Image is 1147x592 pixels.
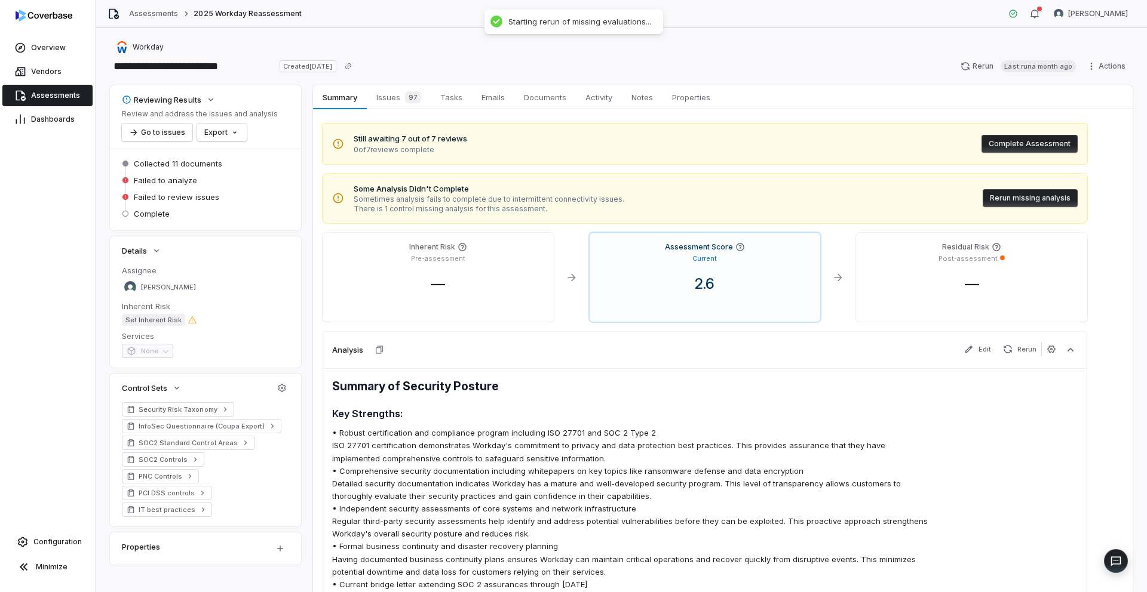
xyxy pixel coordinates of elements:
[122,419,281,433] a: InfoSec Questionnaire (Coupa Export)
[122,314,185,326] span: Set Inherent Risk
[942,242,989,252] h4: Residual Risk
[332,378,928,394] h2: Summary of Security Posture
[332,344,363,355] h3: Analysis
[122,331,289,341] dt: Services
[122,452,204,467] a: SOC2 Controls
[122,486,211,500] a: PCI DSS controls
[338,55,359,77] button: Copy link
[939,254,998,263] p: Post-assessment
[421,275,455,292] span: —
[112,36,167,58] button: https://workday.com/Workday
[332,502,928,540] p: • Independent security assessments of core systems and network infrastructure Regular third-party...
[955,275,989,292] span: —
[139,405,217,414] span: Security Risk Taxonomy
[519,90,571,105] span: Documents
[122,469,199,483] a: PNC Controls
[581,90,617,105] span: Activity
[332,540,928,578] p: • Formal business continuity and disaster recovery planning Having documented business continuity...
[122,265,289,276] dt: Assignee
[139,471,182,481] span: PNC Controls
[998,342,1041,356] button: Rerun
[1001,60,1076,72] span: Last run a month ago
[118,377,185,399] button: Control Sets
[124,281,136,293] img: Hammed Bakare avatar
[332,406,928,421] h3: Key Strengths:
[477,90,510,105] span: Emails
[118,89,219,110] button: Reviewing Results
[2,85,93,106] a: Assessments
[667,90,715,105] span: Properties
[665,242,733,252] h4: Assessment Score
[133,42,164,52] span: Workday
[2,109,93,130] a: Dashboards
[982,135,1078,153] button: Complete Assessment
[122,124,192,141] button: Go to issues
[354,145,467,155] span: 0 of 7 reviews complete
[122,436,254,450] a: SOC2 Standard Control Areas
[16,10,72,21] img: logo-D7KZi-bG.svg
[122,301,289,312] dt: Inherent Risk
[139,455,188,464] span: SOC2 Controls
[122,109,278,119] p: Review and address the issues and analysis
[354,204,624,214] span: There is 1 control missing analysis for this assessment.
[134,158,222,169] span: Collected 11 documents
[354,195,624,204] span: Sometimes analysis fails to complete due to intermittent connectivity issues.
[1083,57,1133,75] button: Actions
[31,115,75,124] span: Dashboards
[372,89,426,106] span: Issues
[31,43,66,53] span: Overview
[118,240,165,261] button: Details
[139,488,195,498] span: PCI DSS controls
[959,342,996,356] button: Edit
[134,192,219,202] span: Failed to review issues
[354,183,624,195] span: Some Analysis Didn't Complete
[129,9,178,18] a: Assessments
[411,254,465,263] p: Pre-assessment
[134,208,170,219] span: Complete
[31,67,62,76] span: Vendors
[692,254,717,263] p: Current
[122,245,147,256] span: Details
[197,124,247,141] button: Export
[332,465,928,502] p: • Comprehensive security documentation including whitepapers on key topics like ransomware defens...
[36,562,68,572] span: Minimize
[1054,9,1063,18] img: Hammed Bakare avatar
[318,90,361,105] span: Summary
[122,402,234,417] a: Security Risk Taxonomy
[1068,9,1128,18] span: [PERSON_NAME]
[953,57,1083,75] button: RerunLast runa month ago
[139,421,265,431] span: InfoSec Questionnaire (Coupa Export)
[436,90,467,105] span: Tasks
[405,91,421,103] span: 97
[332,427,928,464] p: • Robust certification and compliance program including ISO 27701 and SOC 2 Type 2 ISO 27701 cert...
[983,189,1078,207] button: Rerun missing analysis
[141,283,196,292] span: [PERSON_NAME]
[122,502,212,517] a: IT best practices
[139,505,195,514] span: IT best practices
[2,37,93,58] a: Overview
[508,17,651,27] div: Starting rerun of missing evaluations...
[134,175,197,186] span: Failed to analyze
[409,242,455,252] h4: Inherent Risk
[627,90,658,105] span: Notes
[2,61,93,82] a: Vendors
[354,133,467,145] span: Still awaiting 7 out of 7 reviews
[31,91,80,100] span: Assessments
[280,60,336,72] span: Created [DATE]
[685,275,724,292] span: 2.6
[122,94,201,105] div: Reviewing Results
[1047,5,1135,23] button: Hammed Bakare avatar[PERSON_NAME]
[33,537,82,547] span: Configuration
[194,9,302,18] span: 2025 Workday Reassessment
[5,555,90,579] button: Minimize
[5,531,90,553] a: Configuration
[139,438,238,448] span: SOC2 Standard Control Areas
[122,383,167,393] span: Control Sets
